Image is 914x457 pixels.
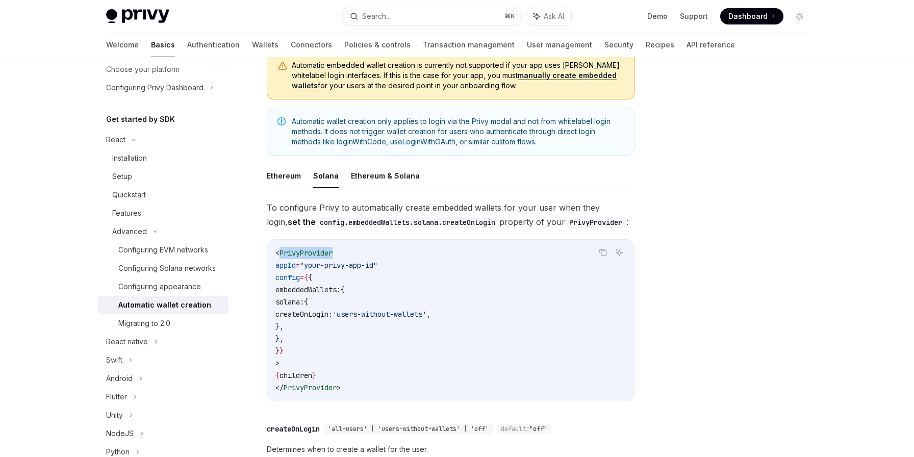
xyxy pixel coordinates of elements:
button: Copy the contents from the code block [596,246,610,259]
span: createOnLogin: [275,310,333,319]
a: Setup [98,167,229,186]
span: embeddedWallets: [275,285,341,294]
a: Migrating to 2.0 [98,314,229,333]
a: Authentication [187,33,240,57]
button: Ask AI [613,246,626,259]
a: Welcome [106,33,139,57]
div: Setup [112,170,132,183]
span: }, [275,322,284,331]
code: config.embeddedWallets.solana.createOnLogin [316,217,499,228]
span: To configure Privy to automatically create embedded wallets for your user when they login, proper... [267,200,634,229]
span: > [337,383,341,392]
span: Automatic embedded wallet creation is currently not supported if your app uses [PERSON_NAME] whit... [292,60,624,91]
a: Configuring EVM networks [98,241,229,259]
a: User management [527,33,592,57]
span: { [275,371,280,380]
div: Flutter [106,391,127,403]
span: }, [275,334,284,343]
span: > [275,359,280,368]
div: Features [112,207,141,219]
a: Wallets [252,33,278,57]
a: Installation [98,149,229,167]
a: API reference [687,33,735,57]
span: "your-privy-app-id" [300,261,377,270]
span: } [280,346,284,356]
div: Configuring Privy Dashboard [106,82,204,94]
span: 'users-without-wallets' [333,310,426,319]
span: = [300,273,304,282]
span: PrivyProvider [284,383,337,392]
span: { [341,285,345,294]
span: </ [275,383,284,392]
a: Configuring Solana networks [98,259,229,277]
span: 'all-users' | 'users-without-wallets' | 'off' [328,425,489,433]
div: Swift [106,354,122,366]
div: NodeJS [106,427,134,440]
div: Search... [362,10,391,22]
div: Configuring Solana networks [118,262,216,274]
div: Unity [106,409,123,421]
a: Configuring appearance [98,277,229,296]
div: Android [106,372,133,385]
span: children [280,371,312,380]
span: PrivyProvider [280,248,333,258]
a: Transaction management [423,33,515,57]
div: React native [106,336,148,348]
a: Recipes [646,33,674,57]
span: } [275,346,280,356]
button: Search...⌘K [343,7,521,26]
img: light logo [106,9,169,23]
a: Dashboard [720,8,783,24]
div: Configuring EVM networks [118,244,208,256]
h5: Get started by SDK [106,113,175,125]
div: Migrating to 2.0 [118,317,170,329]
a: Features [98,204,229,222]
span: < [275,248,280,258]
a: Automatic wallet creation [98,296,229,314]
div: Advanced [112,225,147,238]
span: } [312,371,316,380]
a: Connectors [291,33,332,57]
code: PrivyProvider [565,217,626,228]
span: default: [501,425,529,433]
span: Determines when to create a wallet for the user. [267,443,634,455]
div: Installation [112,152,147,164]
button: Ethereum & Solana [351,164,420,188]
svg: Warning [277,61,288,71]
div: Quickstart [112,189,146,201]
div: React [106,134,125,146]
div: createOnLogin [267,424,320,434]
div: Automatic wallet creation [118,299,211,311]
a: Basics [151,33,175,57]
span: { [304,273,308,282]
a: Security [604,33,633,57]
strong: set the [288,217,499,227]
span: config [275,273,300,282]
span: Dashboard [728,11,768,21]
span: appId [275,261,296,270]
a: Quickstart [98,186,229,204]
span: Ask AI [544,11,564,21]
span: Automatic wallet creation only applies to login via the Privy modal and not from whitelabel login... [292,116,624,147]
span: solana: [275,297,304,307]
button: Ask AI [526,7,571,26]
svg: Note [277,117,286,125]
span: { [308,273,312,282]
a: Support [680,11,708,21]
span: , [426,310,430,319]
button: Toggle dark mode [792,8,808,24]
button: Ethereum [267,164,301,188]
span: { [304,297,308,307]
span: = [296,261,300,270]
a: Demo [647,11,668,21]
button: Solana [313,164,339,188]
span: "off" [529,425,547,433]
div: Configuring appearance [118,281,201,293]
span: ⌘ K [504,12,515,20]
a: Policies & controls [344,33,411,57]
